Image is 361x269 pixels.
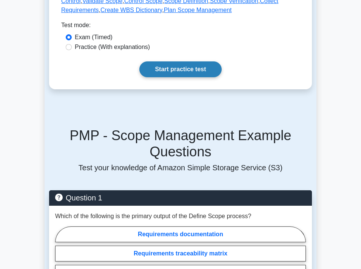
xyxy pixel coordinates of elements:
p: Test your knowledge of Amazon Simple Storage Service (S3) [49,163,312,172]
a: Create WBS Dictionary [100,7,162,13]
a: Plan Scope Management [164,7,232,13]
div: Test mode: [61,21,300,33]
h5: PMP - Scope Management Example Questions [49,127,312,160]
p: Which of the following is the primary output of the Define Scope process? [55,212,251,221]
label: Practice (With explanations) [75,43,150,52]
a: Start practice test [139,61,221,77]
label: Requirements traceability matrix [55,246,306,261]
h5: Question 1 [55,193,306,202]
label: Requirements documentation [55,226,306,242]
label: Exam (Timed) [75,33,113,42]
